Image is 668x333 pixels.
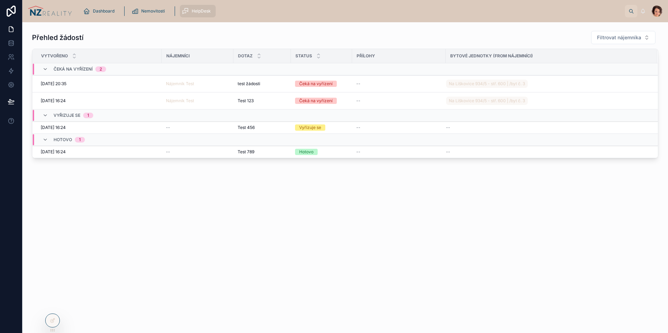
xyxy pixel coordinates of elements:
[295,149,348,155] a: Hotovo
[299,81,333,87] div: Čeká na vyřízení
[446,125,649,130] a: --
[54,113,80,118] span: Vyřizuje se
[54,137,72,143] span: Hotovo
[41,81,66,87] span: [DATE] 20:35
[87,113,89,118] div: 1
[591,31,655,44] button: Select Button
[166,149,170,155] span: --
[41,125,158,130] a: [DATE] 16:24
[166,125,229,130] a: --
[446,80,528,88] a: Na Liškovice 934/5 - stř. 600 | /byt č. 3
[41,81,158,87] a: [DATE] 20:35
[238,149,254,155] span: Test 789
[449,98,525,104] span: Na Liškovice 934/5 - stř. 600 | /byt č. 3
[356,98,442,104] a: --
[356,125,360,130] span: --
[32,33,83,42] h1: Přehled žádostí
[446,125,450,130] span: --
[41,98,66,104] span: [DATE] 16:24
[238,125,255,130] span: Test 456
[356,125,442,130] a: --
[238,149,287,155] a: Test 789
[41,98,158,104] a: [DATE] 16:24
[295,98,348,104] a: Čeká na vyřízení
[180,5,216,17] a: HelpDesk
[295,53,312,59] span: Status
[166,149,229,155] a: --
[446,149,450,155] span: --
[166,81,229,87] a: Nájemník Test
[141,8,165,14] span: Nemovitosti
[81,5,119,17] a: Dashboard
[41,53,68,59] span: Vytvořeno
[238,98,254,104] span: Test 123
[356,149,360,155] span: --
[446,149,649,155] a: --
[238,81,287,87] a: test žádosti
[41,125,66,130] span: [DATE] 16:24
[100,66,102,72] div: 2
[446,95,649,106] a: Na Liškovice 934/5 - stř. 600 | /byt č. 3
[295,124,348,131] a: Vyřizuje se
[166,98,194,104] a: Nájemník Test
[93,8,114,14] span: Dashboard
[166,81,194,87] a: Nájemník Test
[446,97,528,105] a: Na Liškovice 934/5 - stř. 600 | /byt č. 3
[357,53,375,59] span: Přílohy
[356,149,442,155] a: --
[597,34,641,41] span: Filtrovat nájemníka
[192,8,211,14] span: HelpDesk
[238,125,287,130] a: Test 456
[54,66,93,72] span: Čeká na vyřízení
[446,78,649,89] a: Na Liškovice 934/5 - stř. 600 | /byt č. 3
[166,53,190,59] span: Nájemníci
[166,125,170,130] span: --
[356,81,442,87] a: --
[129,5,170,17] a: Nemovitosti
[79,137,81,143] div: 1
[238,98,287,104] a: Test 123
[295,81,348,87] a: Čeká na vyřízení
[299,98,333,104] div: Čeká na vyřízení
[449,81,525,87] span: Na Liškovice 934/5 - stř. 600 | /byt č. 3
[356,81,360,87] span: --
[166,98,229,104] a: Nájemník Test
[299,149,313,155] div: Hotovo
[238,81,260,87] span: test žádosti
[299,124,321,131] div: Vyřizuje se
[28,6,72,17] img: App logo
[41,149,66,155] span: [DATE] 16:24
[238,53,253,59] span: Dotaz
[41,149,158,155] a: [DATE] 16:24
[356,98,360,104] span: --
[450,53,533,59] span: Bytové jednotky (from Nájemníci)
[78,3,625,19] div: scrollable content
